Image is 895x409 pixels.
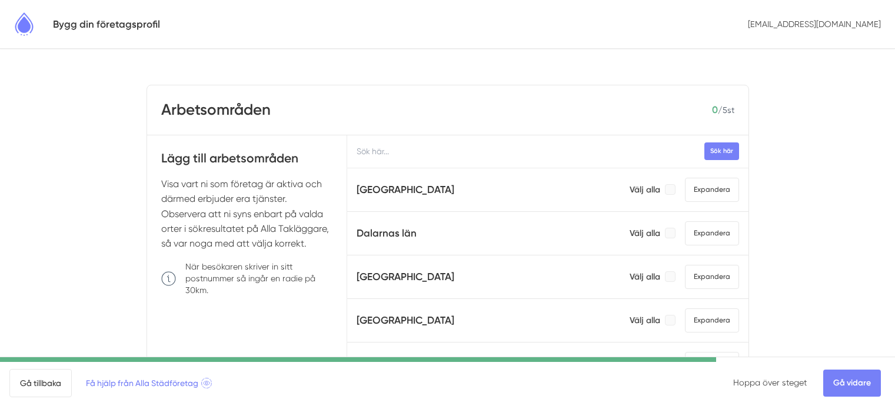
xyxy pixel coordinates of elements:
[161,99,271,121] h3: Arbetsområden
[685,221,739,245] span: Expandera
[630,184,660,195] p: Välj alla
[733,378,807,387] a: Hoppa över steget
[743,14,886,35] p: [EMAIL_ADDRESS][DOMAIN_NAME]
[718,105,734,115] span: / st
[630,271,660,282] p: Välj alla
[9,9,39,39] img: Alla Städföretag
[685,265,739,289] span: Expandera
[9,369,72,397] a: Gå tillbaka
[86,377,212,390] span: Få hjälp från Alla Städföretag
[53,16,160,32] h5: Bygg din företagsprofil
[823,370,881,397] a: Gå vidare
[161,177,333,251] p: Visa vart ni som företag är aktiva och därmed erbjuder era tjänster. Observera att ni syns enbart...
[185,261,333,296] p: När besökaren skriver in sitt postnummer så ingår en radie på 30km.
[357,225,417,241] h5: Dalarnas län
[630,227,660,239] p: Välj alla
[357,312,454,328] h5: [GEOGRAPHIC_DATA]
[704,142,739,159] button: Sök här
[161,149,333,176] h4: Lägg till arbetsområden
[357,269,454,285] h5: [GEOGRAPHIC_DATA]
[723,105,727,115] span: 5
[685,308,739,332] span: Expandera
[630,314,660,326] p: Välj alla
[712,104,718,115] span: 0
[357,182,454,198] h5: [GEOGRAPHIC_DATA]
[685,178,739,202] span: Expandera
[347,135,748,168] input: Sök här...
[685,352,739,376] span: Expandera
